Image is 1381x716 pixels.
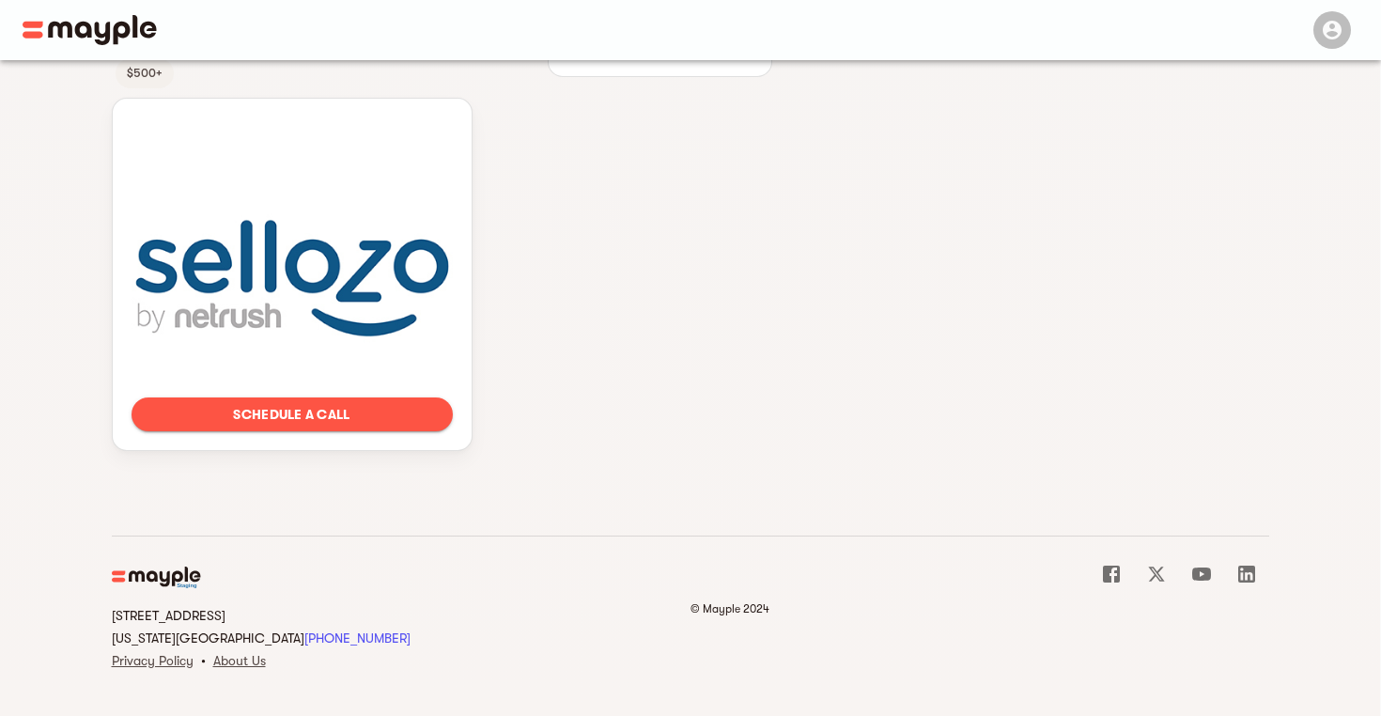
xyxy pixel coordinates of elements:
[690,602,769,615] span: © Mayple 2024
[132,397,453,431] button: Schedule a call
[112,567,203,589] img: Main logo
[201,653,206,668] span: •
[147,403,438,426] span: Schedule a call
[112,604,690,649] h6: [STREET_ADDRESS] [US_STATE][GEOGRAPHIC_DATA]
[213,653,266,668] a: About Us
[116,62,174,85] span: $500+
[112,653,194,668] a: Privacy Policy
[304,630,411,646] a: [PHONE_NUMBER]
[23,15,157,45] img: Main logo
[1302,21,1358,36] span: Menu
